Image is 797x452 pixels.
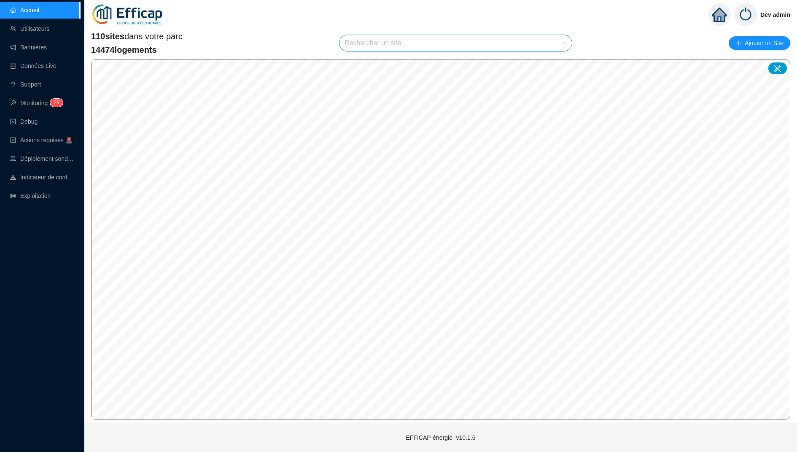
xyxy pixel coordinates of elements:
[91,30,183,42] span: dans votre parc
[10,192,51,199] a: slidersExploitation
[712,7,727,22] span: home
[92,60,790,420] canvas: Map
[10,25,49,32] a: teamUtilisateurs
[729,36,790,50] button: Ajouter un Site
[57,100,59,106] span: 9
[20,137,73,143] span: Actions requises 🚨
[745,37,784,49] span: Ajouter un Site
[91,32,124,41] span: 110 sites
[10,62,57,69] a: databaseDonnées Live
[50,99,62,107] sup: 29
[10,100,60,106] a: monitorMonitoring29
[10,155,74,162] a: clusterDéploiement sondes
[10,174,74,181] a: heat-mapIndicateur de confort
[735,40,741,46] span: plus
[91,44,183,56] span: 14474 logements
[406,434,476,441] span: EFFICAP-énergie - v10.1.6
[54,100,57,106] span: 2
[10,137,16,143] span: check-square
[10,44,47,51] a: notificationBannières
[734,3,757,26] img: power
[10,81,41,88] a: questionSupport
[10,7,39,14] a: homeAccueil
[10,118,38,125] a: codeDebug
[760,1,790,28] span: Dev admin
